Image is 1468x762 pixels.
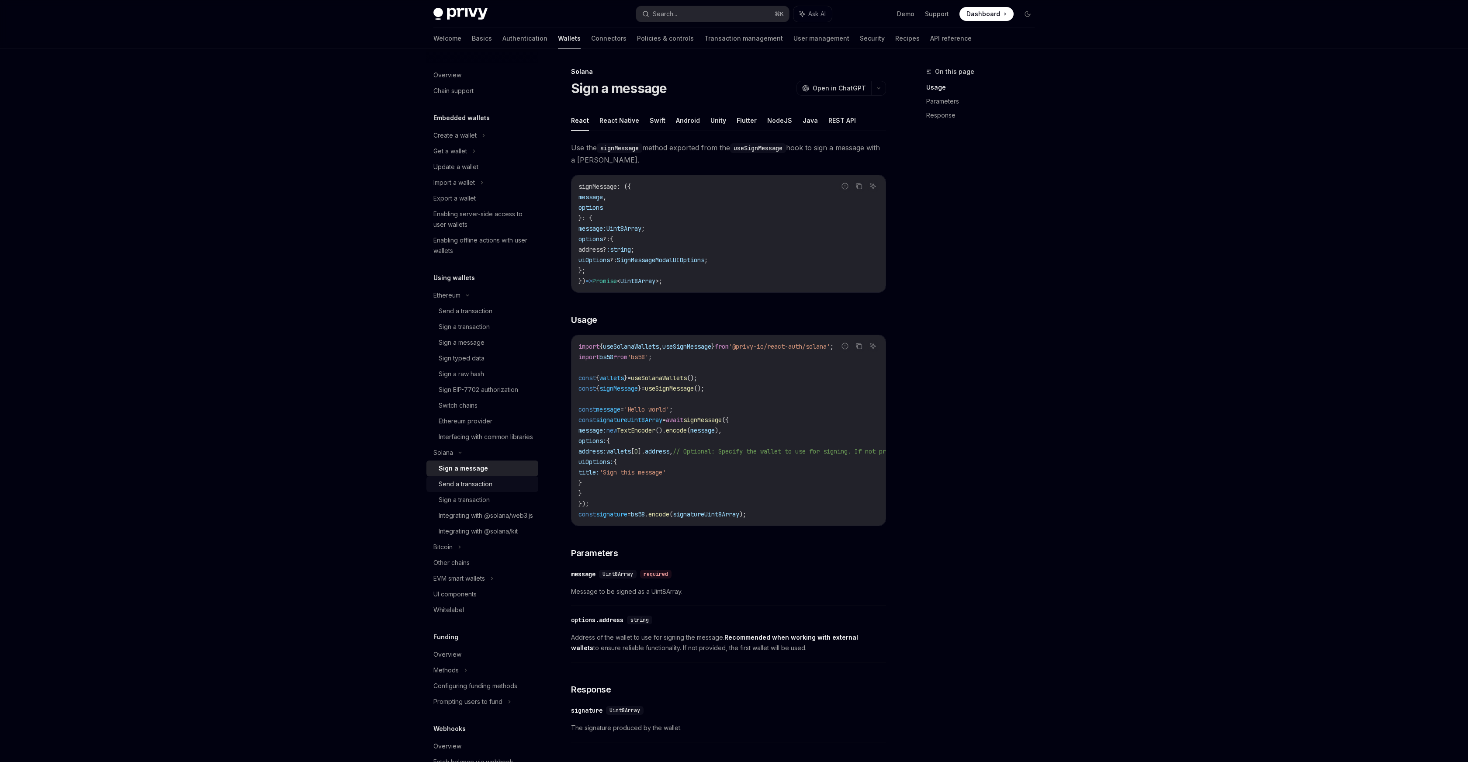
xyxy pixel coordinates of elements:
button: Report incorrect code [839,180,851,192]
span: address [645,447,669,455]
div: Prompting users to fund [433,696,502,707]
span: } [624,374,627,382]
code: signMessage [597,143,642,153]
span: > [655,277,659,285]
span: const [578,416,596,424]
div: Methods [433,665,459,675]
span: } [578,489,582,497]
div: Sign a transaction [439,322,490,332]
span: , [669,447,673,455]
span: options [578,235,603,243]
span: message [690,426,715,434]
div: Other chains [433,558,470,568]
div: EVM smart wallets [433,573,485,584]
div: Interfacing with common libraries [439,432,533,442]
button: Search...⌘K [636,6,789,22]
span: title: [578,468,599,476]
a: Overview [426,647,538,662]
a: Integrating with @solana/web3.js [426,508,538,523]
span: message: [578,225,606,232]
button: Android [676,110,700,131]
button: Copy the contents from the code block [853,180,865,192]
div: Overview [433,649,461,660]
span: Address of the wallet to use for signing the message. to ensure reliable functionality. If not pr... [571,632,886,653]
a: Sign typed data [426,350,538,366]
span: Open in ChatGPT [813,84,866,93]
a: Sign a transaction [426,492,538,508]
a: Welcome [433,28,461,49]
a: Sign a transaction [426,319,538,335]
span: wallets [599,374,624,382]
a: Parameters [926,94,1042,108]
span: 'Hello world' [624,405,669,413]
button: Ask AI [867,340,879,352]
a: Wallets [558,28,581,49]
a: Sign a message [426,335,538,350]
span: address? [578,246,606,253]
a: Enabling server-side access to user wallets [426,206,538,232]
a: Send a transaction [426,476,538,492]
span: Message to be signed as a Uint8Array. [571,586,886,597]
div: Chain support [433,86,474,96]
a: Connectors [591,28,627,49]
span: const [578,510,596,518]
div: Integrating with @solana/web3.js [439,510,533,521]
span: new [606,426,617,434]
a: Dashboard [959,7,1014,21]
span: signatureUint8Array [596,416,662,424]
span: = [627,374,631,382]
button: Flutter [737,110,757,131]
span: signatureUint8Array [673,510,739,518]
a: Integrating with @solana/kit [426,523,538,539]
span: TextEncoder [617,426,655,434]
a: Basics [472,28,492,49]
span: ; [631,246,634,253]
span: options [578,204,603,211]
span: signMessage [578,183,617,190]
h1: Sign a message [571,80,667,96]
span: ( [687,426,690,434]
span: : ({ [617,183,631,190]
div: Search... [653,9,677,19]
span: { [613,458,617,466]
div: Sign a raw hash [439,369,484,379]
span: On this page [935,66,974,77]
code: useSignMessage [730,143,786,153]
span: message: [578,426,606,434]
span: { [606,437,610,445]
div: Sign typed data [439,353,485,364]
span: Response [571,683,611,696]
a: UI components [426,586,538,602]
button: Open in ChatGPT [796,81,871,96]
span: }; [578,267,585,274]
a: Overview [426,67,538,83]
span: (); [687,374,697,382]
img: dark logo [433,8,488,20]
span: useSolanaWallets [603,343,659,350]
span: signMessage [599,384,638,392]
span: , [603,193,606,201]
button: Report incorrect code [839,340,851,352]
span: ; [830,343,834,350]
button: React [571,110,589,131]
a: Recipes [895,28,920,49]
span: , [659,343,662,350]
span: => [585,277,592,285]
div: Enabling offline actions with user wallets [433,235,533,256]
span: string [630,617,649,623]
div: Ethereum [433,290,460,301]
span: ]. [638,447,645,455]
span: Parameters [571,547,618,559]
span: Use the method exported from the hook to sign a message with a [PERSON_NAME]. [571,142,886,166]
span: wallets [606,447,631,455]
div: Update a wallet [433,162,478,172]
span: signature [596,510,627,518]
h5: Funding [433,632,458,642]
span: useSolanaWallets [631,374,687,382]
a: Transaction management [704,28,783,49]
div: Solana [571,67,886,76]
a: Enabling offline actions with user wallets [426,232,538,259]
span: import [578,353,599,361]
span: signMessage [683,416,722,424]
span: Dashboard [966,10,1000,18]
